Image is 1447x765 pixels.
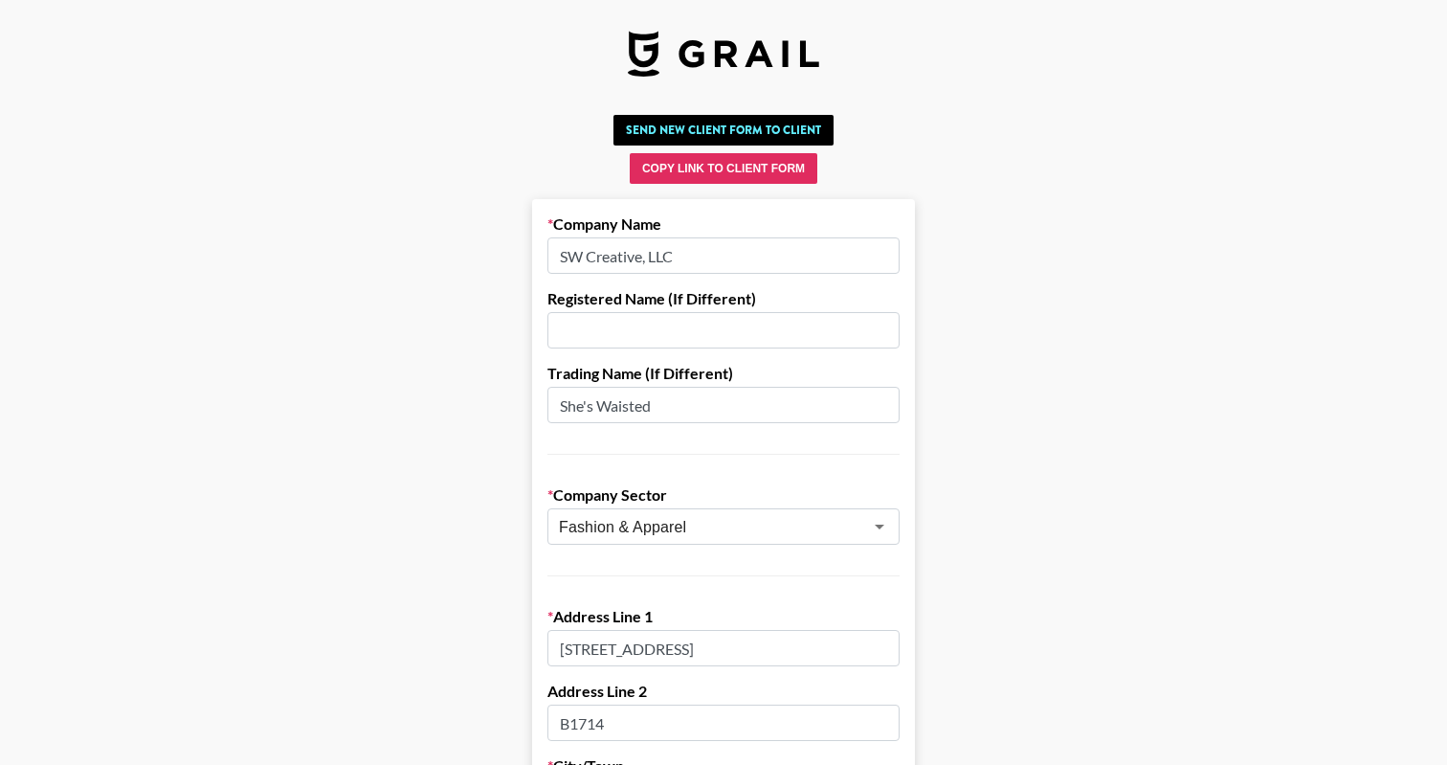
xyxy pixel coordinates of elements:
label: Trading Name (If Different) [547,364,900,383]
img: Grail Talent Logo [628,31,819,77]
label: Registered Name (If Different) [547,289,900,308]
button: Copy Link to Client Form [630,153,817,184]
label: Address Line 1 [547,607,900,626]
label: Company Name [547,214,900,234]
button: Open [866,513,893,540]
button: Send New Client Form to Client [613,115,834,146]
label: Address Line 2 [547,682,900,701]
label: Company Sector [547,485,900,505]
